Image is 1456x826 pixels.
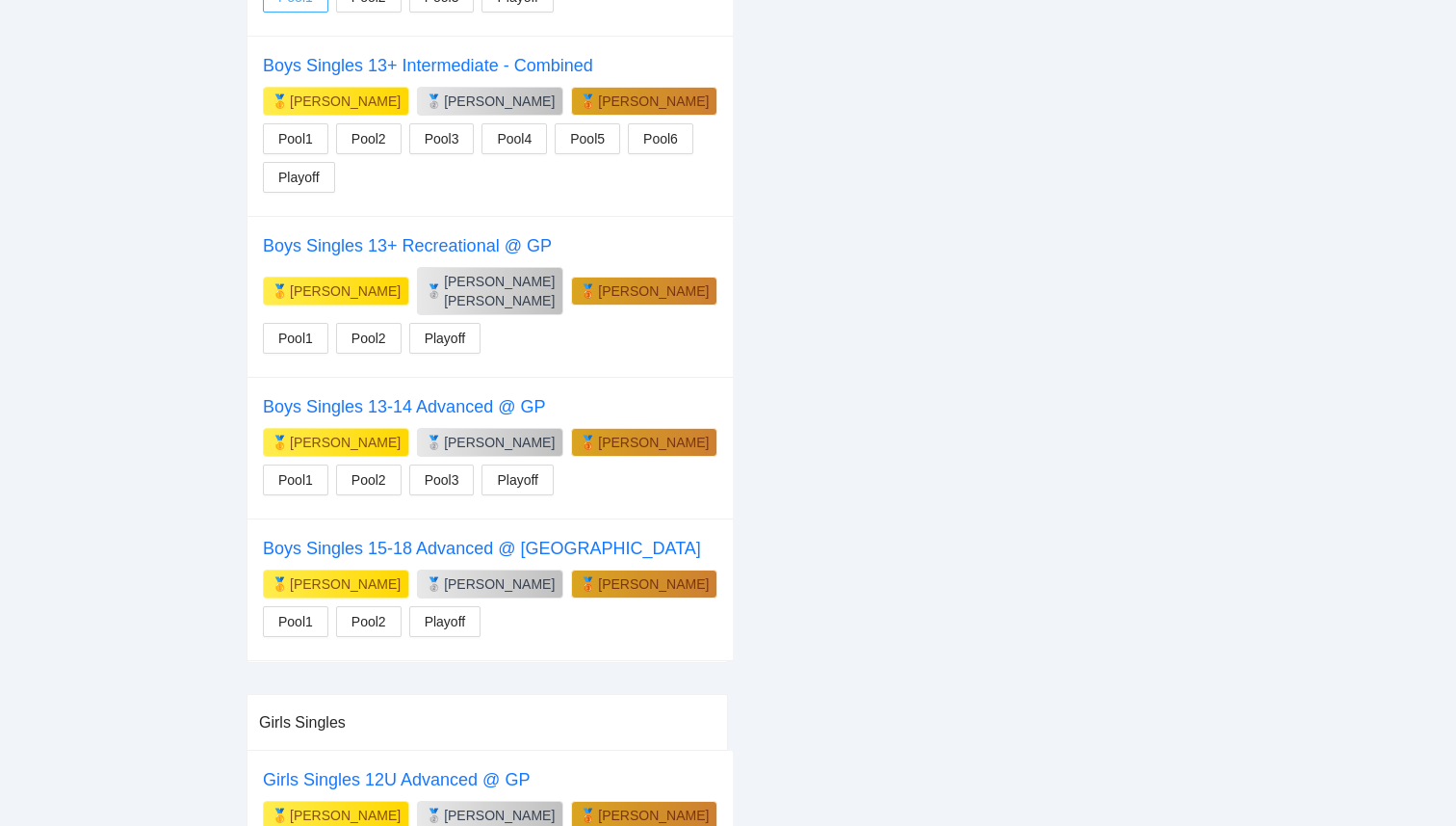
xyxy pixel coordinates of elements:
[336,323,402,354] button: Pool2
[351,328,386,349] span: Pool2
[263,323,328,354] button: Pool1
[263,162,335,193] button: Playoff
[425,469,459,491] span: Pool3
[598,92,709,111] div: [PERSON_NAME]
[263,465,328,495] button: Pool1
[409,606,481,637] button: Playoff
[643,128,678,149] span: Pool6
[409,123,475,154] button: Pool3
[444,92,555,111] div: [PERSON_NAME]
[290,574,401,594] div: [PERSON_NAME]
[426,281,442,301] div: 🥈
[425,328,466,349] span: Playoff
[481,123,547,154] button: Pool4
[409,465,475,495] button: Pool3
[580,433,596,452] div: 🥉
[259,695,715,750] div: Girls Singles
[336,123,402,154] button: Pool2
[290,433,401,452] div: [PERSON_NAME]
[278,167,320,188] span: Playoff
[580,574,596,594] div: 🥉
[444,806,555,825] div: [PERSON_NAME]
[426,806,442,825] div: 🥈
[497,128,532,149] span: Pool4
[263,236,552,255] a: Boys Singles 13+ Recreational @ GP
[570,128,605,149] span: Pool5
[263,770,530,789] a: Girls Singles 12U Advanced @ GP
[290,281,401,301] div: [PERSON_NAME]
[426,574,442,594] div: 🥈
[351,611,386,632] span: Pool2
[598,574,709,594] div: [PERSON_NAME]
[278,611,313,632] span: Pool1
[263,606,328,637] button: Pool1
[444,433,555,452] div: [PERSON_NAME]
[444,272,555,310] div: [PERSON_NAME] [PERSON_NAME]
[426,92,442,111] div: 🥈
[290,806,401,825] div: [PERSON_NAME]
[409,323,481,354] button: Playoff
[272,574,288,594] div: 🥇
[336,465,402,495] button: Pool2
[263,123,328,154] button: Pool1
[555,123,620,154] button: Pool5
[263,56,593,75] a: Boys Singles 13+ Intermediate - Combined
[425,128,459,149] span: Pool3
[598,433,709,452] div: [PERSON_NAME]
[263,539,701,558] a: Boys Singles 15-18 Advanced @ [GEOGRAPHIC_DATA]
[497,469,538,491] span: Playoff
[580,92,596,111] div: 🥉
[444,574,555,594] div: [PERSON_NAME]
[290,92,401,111] div: [PERSON_NAME]
[628,123,693,154] button: Pool6
[351,128,386,149] span: Pool2
[580,281,596,301] div: 🥉
[426,433,442,452] div: 🥈
[598,281,709,301] div: [PERSON_NAME]
[272,92,288,111] div: 🥇
[425,611,466,632] span: Playoff
[272,433,288,452] div: 🥇
[336,606,402,637] button: Pool2
[481,465,554,495] button: Playoff
[278,469,313,491] span: Pool1
[263,397,545,416] a: Boys Singles 13-14 Advanced @ GP
[272,281,288,301] div: 🥇
[598,806,709,825] div: [PERSON_NAME]
[351,469,386,491] span: Pool2
[272,806,288,825] div: 🥇
[278,128,313,149] span: Pool1
[278,328,313,349] span: Pool1
[580,806,596,825] div: 🥉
